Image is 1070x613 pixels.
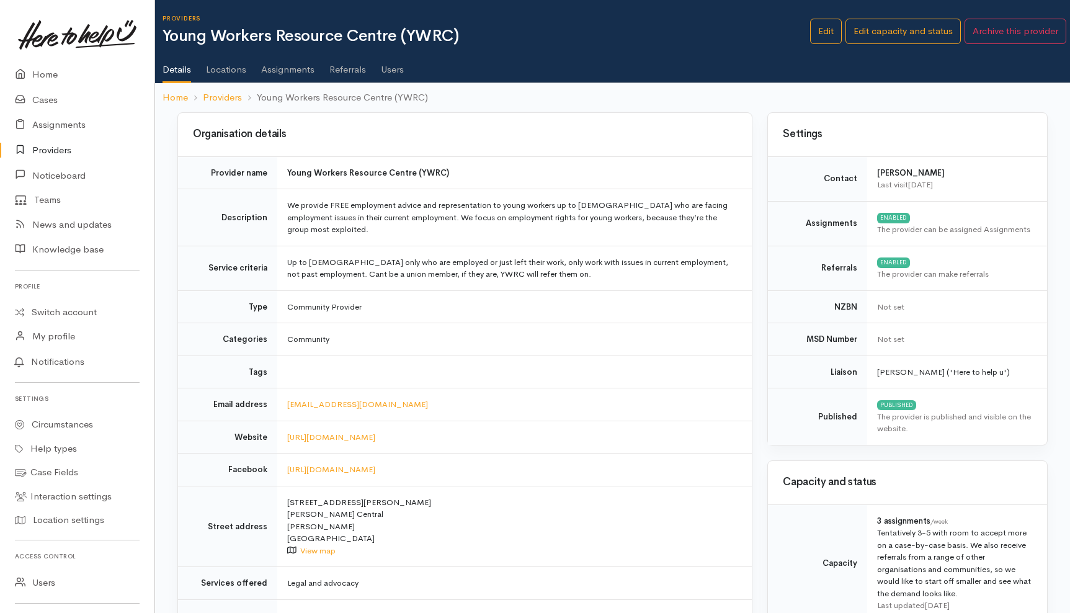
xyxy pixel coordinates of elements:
[163,91,188,105] a: Home
[163,27,810,45] h1: Young Workers Resource Centre (YWRC)
[277,323,752,356] td: Community
[877,599,1032,612] div: Last updated
[768,156,867,201] td: Contact
[178,156,277,189] td: Provider name
[877,527,1032,599] div: Tentatively 3-5 with room to accept more on a case-by-case basis. We also receive referrals from ...
[15,390,140,407] h6: Settings
[277,290,752,323] td: Community Provider
[877,515,1032,527] div: 3 assignments
[261,48,314,83] a: Assignments
[178,189,277,246] td: Description
[242,91,428,105] li: Young Workers Resource Centre (YWRC)
[287,432,375,442] a: [URL][DOMAIN_NAME]
[908,179,933,190] time: [DATE]
[193,128,737,140] h3: Organisation details
[768,290,867,323] td: NZBN
[783,128,1032,140] h3: Settings
[768,356,867,388] td: Liaison
[155,83,1070,112] nav: breadcrumb
[877,168,945,178] b: [PERSON_NAME]
[287,168,449,178] b: Young Workers Resource Centre (YWRC)
[300,545,336,556] a: View map
[178,356,277,388] td: Tags
[277,246,752,290] td: Up to [DEMOGRAPHIC_DATA] only who are employed or just left their work, only work with issues in ...
[15,548,140,565] h6: Access control
[277,567,752,600] td: Legal and advocacy
[877,301,1032,313] div: Not set
[877,400,916,410] div: PUBLISHED
[783,477,1032,488] h3: Capacity and status
[768,388,867,445] td: Published
[277,189,752,246] td: We provide FREE employment advice and representation to young workers up to [DEMOGRAPHIC_DATA] wh...
[329,48,366,83] a: Referrals
[287,399,428,409] a: [EMAIL_ADDRESS][DOMAIN_NAME]
[206,48,246,83] a: Locations
[877,213,910,223] div: ENABLED
[877,257,910,267] div: ENABLED
[287,464,375,475] a: [URL][DOMAIN_NAME]
[381,48,404,83] a: Users
[178,567,277,600] td: Services offered
[877,333,1032,346] div: Not set
[15,278,140,295] h6: Profile
[930,518,948,526] span: /week
[877,179,1032,191] div: Last visit
[768,201,867,246] td: Assignments
[178,246,277,290] td: Service criteria
[965,19,1066,44] button: Archive this provider
[163,48,191,84] a: Details
[925,600,950,611] time: [DATE]
[178,290,277,323] td: Type
[178,421,277,454] td: Website
[277,486,752,567] td: [STREET_ADDRESS][PERSON_NAME] [PERSON_NAME] Central [PERSON_NAME] [GEOGRAPHIC_DATA]
[845,19,961,44] a: Edit capacity and status
[810,19,842,44] a: Edit
[768,323,867,356] td: MSD Number
[867,356,1047,388] td: [PERSON_NAME] ('Here to help u')
[178,323,277,356] td: Categories
[877,223,1032,236] div: The provider can be assigned Assignments
[877,268,1032,280] div: The provider can make referrals
[178,486,277,567] td: Street address
[768,246,867,290] td: Referrals
[178,388,277,421] td: Email address
[203,91,242,105] a: Providers
[178,454,277,486] td: Facebook
[877,411,1032,435] div: The provider is published and visible on the website.
[163,15,810,22] h6: Providers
